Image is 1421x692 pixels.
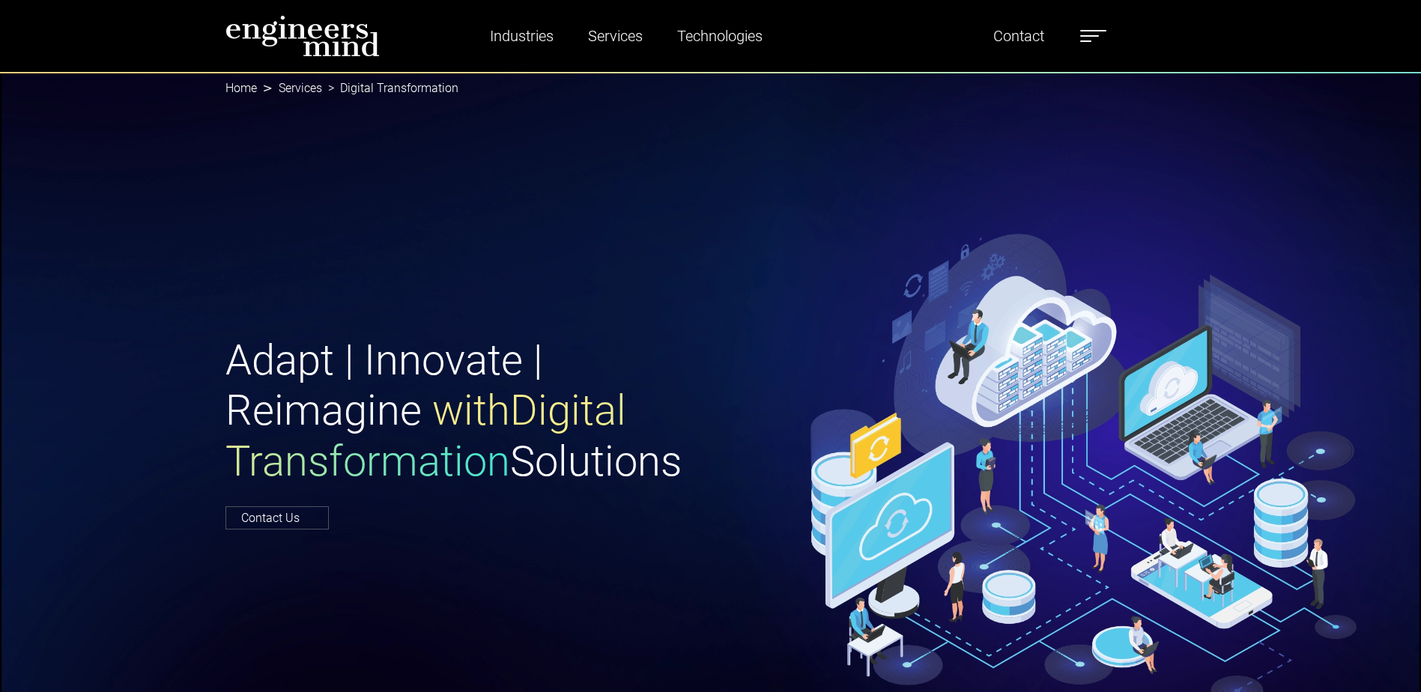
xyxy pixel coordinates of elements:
a: Contact Us [225,506,329,529]
a: Industries [484,19,560,53]
span: with Digital Transformation [225,386,626,485]
nav: breadcrumb [225,72,1196,105]
h1: Adapt | Innovate | Reimagine Solutions [225,336,702,487]
img: logo [225,15,380,57]
a: Contact [987,19,1050,53]
a: Services [279,81,322,95]
a: Services [582,19,649,53]
a: Home [225,81,257,95]
a: Technologies [671,19,769,53]
li: Digital Transformation [322,79,458,97]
